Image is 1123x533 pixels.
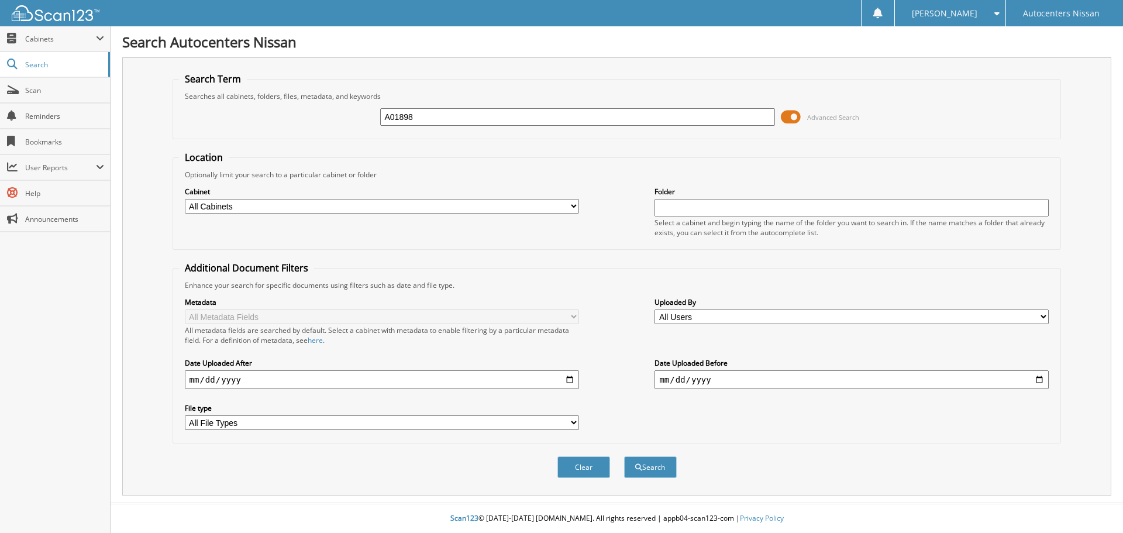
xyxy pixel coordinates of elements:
legend: Search Term [179,73,247,85]
button: Search [624,456,677,478]
label: Date Uploaded After [185,358,579,368]
a: here [308,335,323,345]
label: Uploaded By [654,297,1049,307]
div: © [DATE]-[DATE] [DOMAIN_NAME]. All rights reserved | appb04-scan123-com | [111,504,1123,533]
label: File type [185,403,579,413]
input: end [654,370,1049,389]
label: Metadata [185,297,579,307]
button: Clear [557,456,610,478]
a: Privacy Policy [740,513,784,523]
span: Scan [25,85,104,95]
span: Bookmarks [25,137,104,147]
span: Scan123 [450,513,478,523]
label: Cabinet [185,187,579,197]
div: Searches all cabinets, folders, files, metadata, and keywords [179,91,1055,101]
span: Announcements [25,214,104,224]
span: Advanced Search [807,113,859,122]
span: Cabinets [25,34,96,44]
legend: Location [179,151,229,164]
div: Optionally limit your search to a particular cabinet or folder [179,170,1055,180]
span: Search [25,60,102,70]
img: scan123-logo-white.svg [12,5,99,21]
input: start [185,370,579,389]
span: User Reports [25,163,96,173]
h1: Search Autocenters Nissan [122,32,1111,51]
div: All metadata fields are searched by default. Select a cabinet with metadata to enable filtering b... [185,325,579,345]
label: Date Uploaded Before [654,358,1049,368]
span: [PERSON_NAME] [912,10,977,17]
span: Reminders [25,111,104,121]
legend: Additional Document Filters [179,262,314,274]
label: Folder [654,187,1049,197]
span: Autocenters Nissan [1023,10,1100,17]
div: Enhance your search for specific documents using filters such as date and file type. [179,280,1055,290]
div: Select a cabinet and begin typing the name of the folder you want to search in. If the name match... [654,218,1049,238]
span: Help [25,188,104,198]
